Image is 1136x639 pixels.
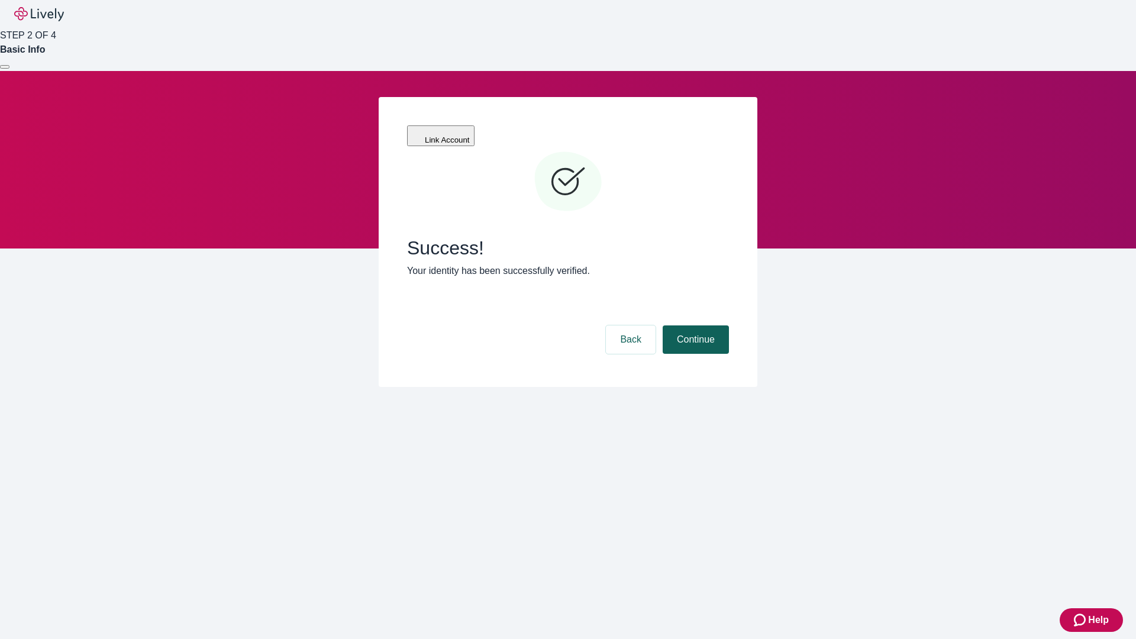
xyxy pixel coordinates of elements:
img: Lively [14,7,64,21]
svg: Checkmark icon [532,147,603,218]
span: Success! [407,237,729,259]
span: Help [1088,613,1109,627]
button: Zendesk support iconHelp [1060,608,1123,632]
svg: Zendesk support icon [1074,613,1088,627]
button: Continue [663,325,729,354]
button: Back [606,325,656,354]
p: Your identity has been successfully verified. [407,264,729,278]
button: Link Account [407,125,475,146]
